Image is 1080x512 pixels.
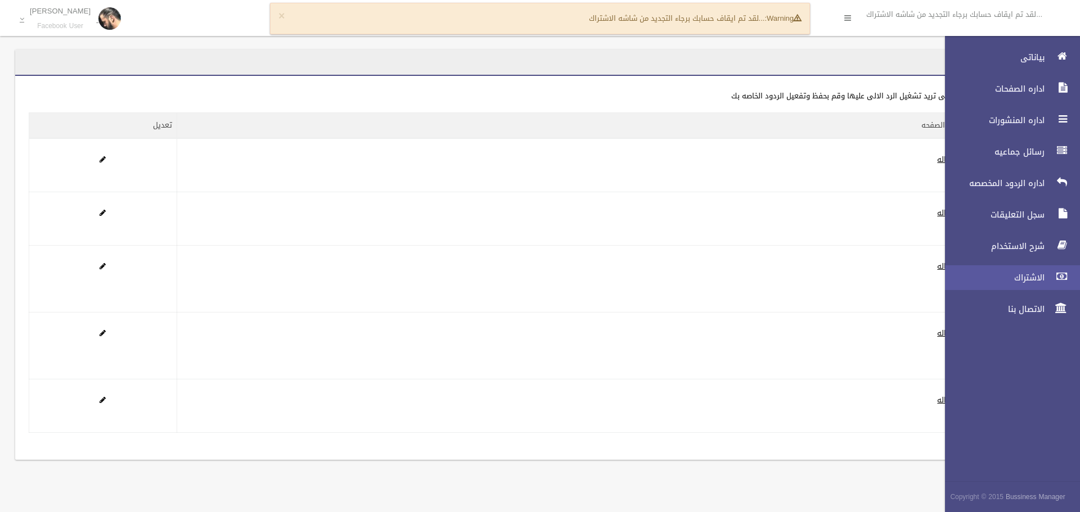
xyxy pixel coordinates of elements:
a: Edit [100,393,106,407]
small: Facebook User [30,22,91,30]
span: رسائل جماعيه [935,146,1048,157]
span: شرح الاستخدام [935,241,1048,252]
span: اداره المنشورات [935,115,1048,126]
a: فعاله [937,206,955,220]
strong: Warning: [764,11,801,25]
a: اداره الردود المخصصه [935,171,1080,196]
button: × [278,11,285,22]
span: بياناتى [935,52,1048,63]
span: الاشتراك [935,272,1048,283]
th: حاله الصفحه [177,113,965,139]
a: الاتصال بنا [935,297,1080,321]
th: تعديل [29,113,177,139]
a: بياناتى [935,45,1080,70]
a: Edit [100,152,106,166]
a: Edit [100,326,106,340]
a: فعاله [937,259,955,273]
a: اداره الصفحات [935,76,1080,101]
span: اداره الردود المخصصه [935,178,1048,189]
a: الاشتراك [935,265,1080,290]
a: فعاله [937,326,955,340]
a: Edit [100,259,106,273]
span: Copyright © 2015 [950,491,1003,503]
a: فعاله [937,393,955,407]
a: رسائل جماعيه [935,139,1080,164]
a: سجل التعليقات [935,202,1080,227]
span: الاتصال بنا [935,303,1048,315]
span: اداره الصفحات [935,83,1048,94]
span: سجل التعليقات [935,209,1048,220]
div: ...لقد تم ايقاف حسابك برجاء التجديد من شاشه الاشتراك [270,3,810,34]
div: اضغط على الصفحه التى تريد تشغيل الرد الالى عليها وقم بحفظ وتفعيل الردود الخاصه بك [29,89,1015,103]
strong: Bussiness Manager [1006,491,1065,503]
p: [PERSON_NAME] [30,7,91,15]
a: Edit [100,206,106,220]
a: اداره المنشورات [935,108,1080,133]
a: شرح الاستخدام [935,234,1080,259]
a: فعاله [937,152,955,166]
